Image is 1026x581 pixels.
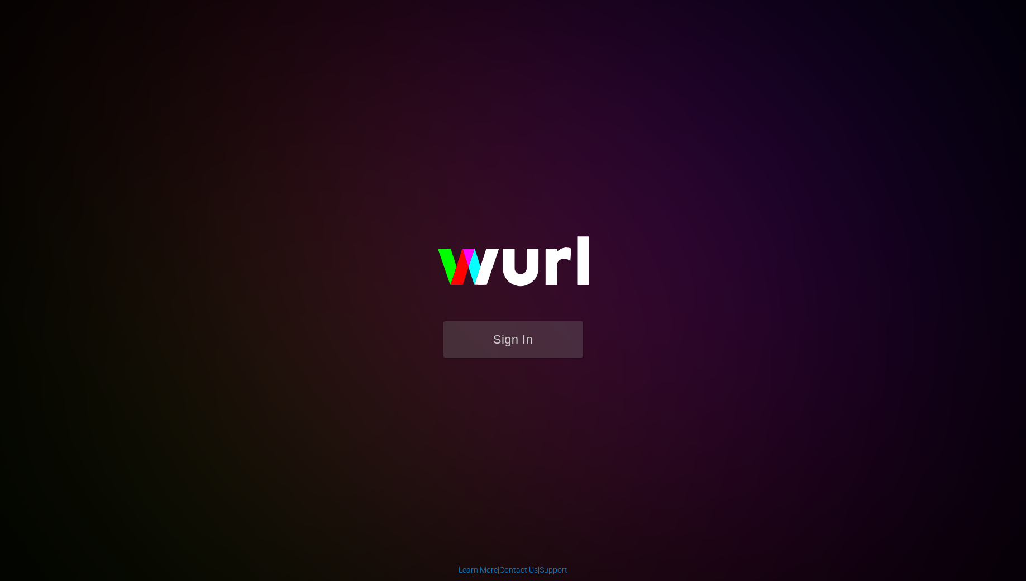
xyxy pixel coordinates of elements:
div: | | [459,564,567,575]
img: wurl-logo-on-black-223613ac3d8ba8fe6dc639794a292ebdb59501304c7dfd60c99c58986ef67473.svg [402,212,625,321]
a: Contact Us [499,565,538,574]
a: Learn More [459,565,498,574]
a: Support [540,565,567,574]
button: Sign In [443,321,583,358]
